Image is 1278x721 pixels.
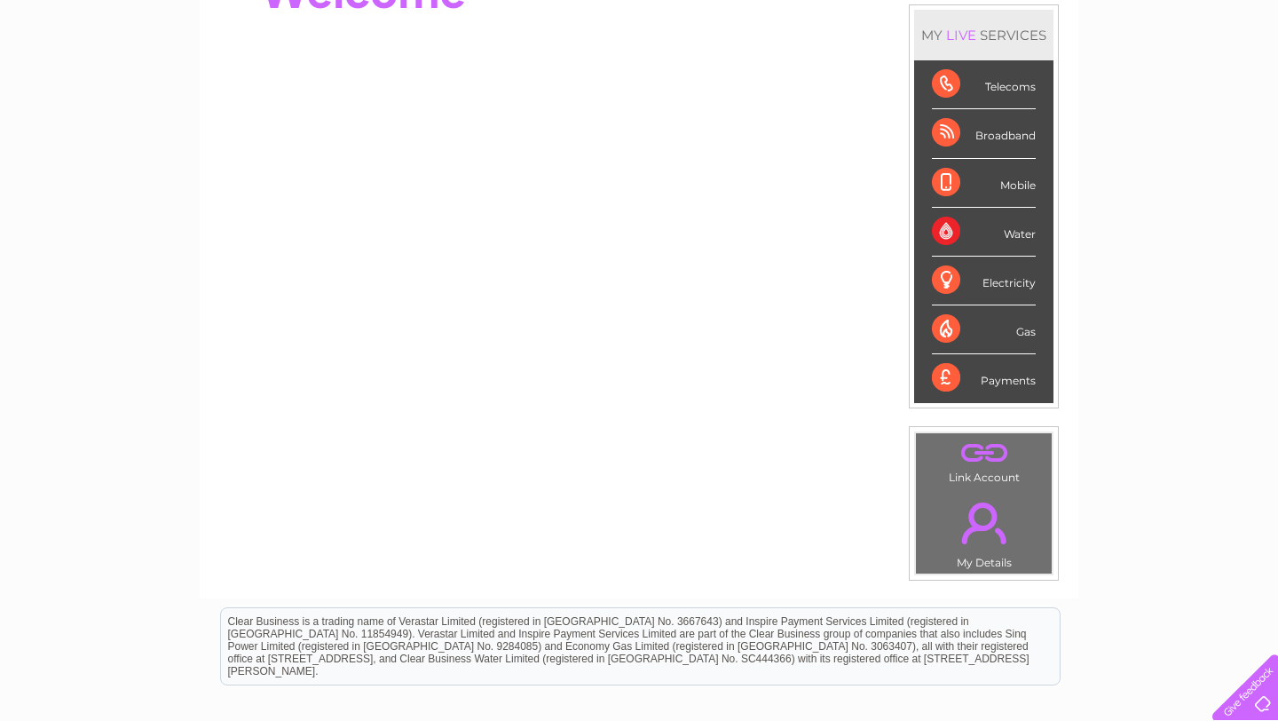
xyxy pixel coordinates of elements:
img: logo.png [44,46,135,100]
div: MY SERVICES [914,10,1053,60]
div: Water [932,208,1036,257]
div: Gas [932,305,1036,354]
div: LIVE [943,27,980,44]
a: Water [966,75,999,89]
div: Clear Business is a trading name of Verastar Limited (registered in [GEOGRAPHIC_DATA] No. 3667643... [221,10,1060,86]
div: Broadband [932,109,1036,158]
td: Link Account [915,432,1053,488]
a: Energy [1010,75,1049,89]
a: Blog [1124,75,1149,89]
a: Contact [1160,75,1203,89]
a: Log out [1219,75,1261,89]
a: . [920,438,1047,469]
td: My Details [915,487,1053,574]
a: Telecoms [1060,75,1113,89]
div: Electricity [932,257,1036,305]
a: . [920,492,1047,554]
div: Mobile [932,159,1036,208]
a: 0333 014 3131 [943,9,1066,31]
div: Payments [932,354,1036,402]
div: Telecoms [932,60,1036,109]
